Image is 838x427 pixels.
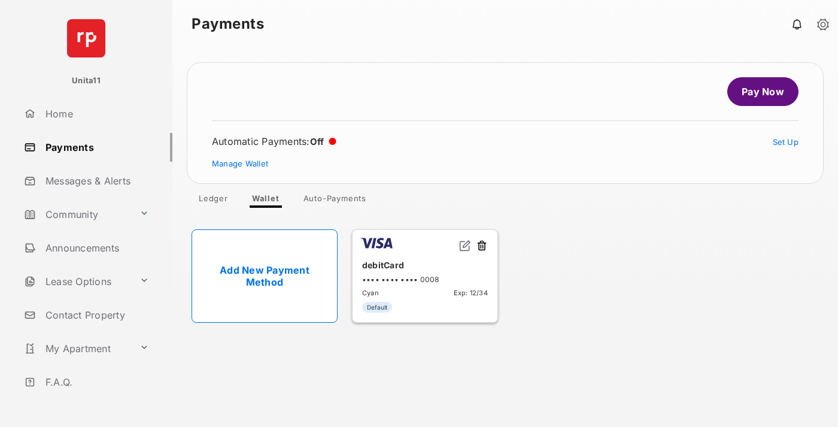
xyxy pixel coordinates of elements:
div: •••• •••• •••• 0008 [362,275,488,284]
a: Messages & Alerts [19,166,172,195]
a: F.A.Q. [19,368,172,396]
a: Set Up [773,137,799,147]
a: Wallet [242,193,289,208]
p: Unita11 [72,75,101,87]
div: debitCard [362,255,488,275]
img: svg+xml;base64,PHN2ZyB4bWxucz0iaHR0cDovL3d3dy53My5vcmcvMjAwMC9zdmciIHdpZHRoPSI2NCIgaGVpZ2h0PSI2NC... [67,19,105,57]
a: Auto-Payments [294,193,376,208]
span: Off [310,136,324,147]
a: Payments [19,133,172,162]
a: Community [19,200,135,229]
a: Ledger [189,193,238,208]
div: Automatic Payments : [212,135,336,147]
img: svg+xml;base64,PHN2ZyB2aWV3Qm94PSIwIDAgMjQgMjQiIHdpZHRoPSIxNiIgaGVpZ2h0PSIxNiIgZmlsbD0ibm9uZSIgeG... [459,240,471,252]
a: Manage Wallet [212,159,268,168]
a: Contact Property [19,301,172,329]
span: Cyan [362,289,379,297]
a: Lease Options [19,267,135,296]
a: Add New Payment Method [192,229,338,323]
span: Exp: 12/34 [454,289,488,297]
a: Home [19,99,172,128]
strong: Payments [192,17,264,31]
a: Announcements [19,234,172,262]
a: My Apartment [19,334,135,363]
